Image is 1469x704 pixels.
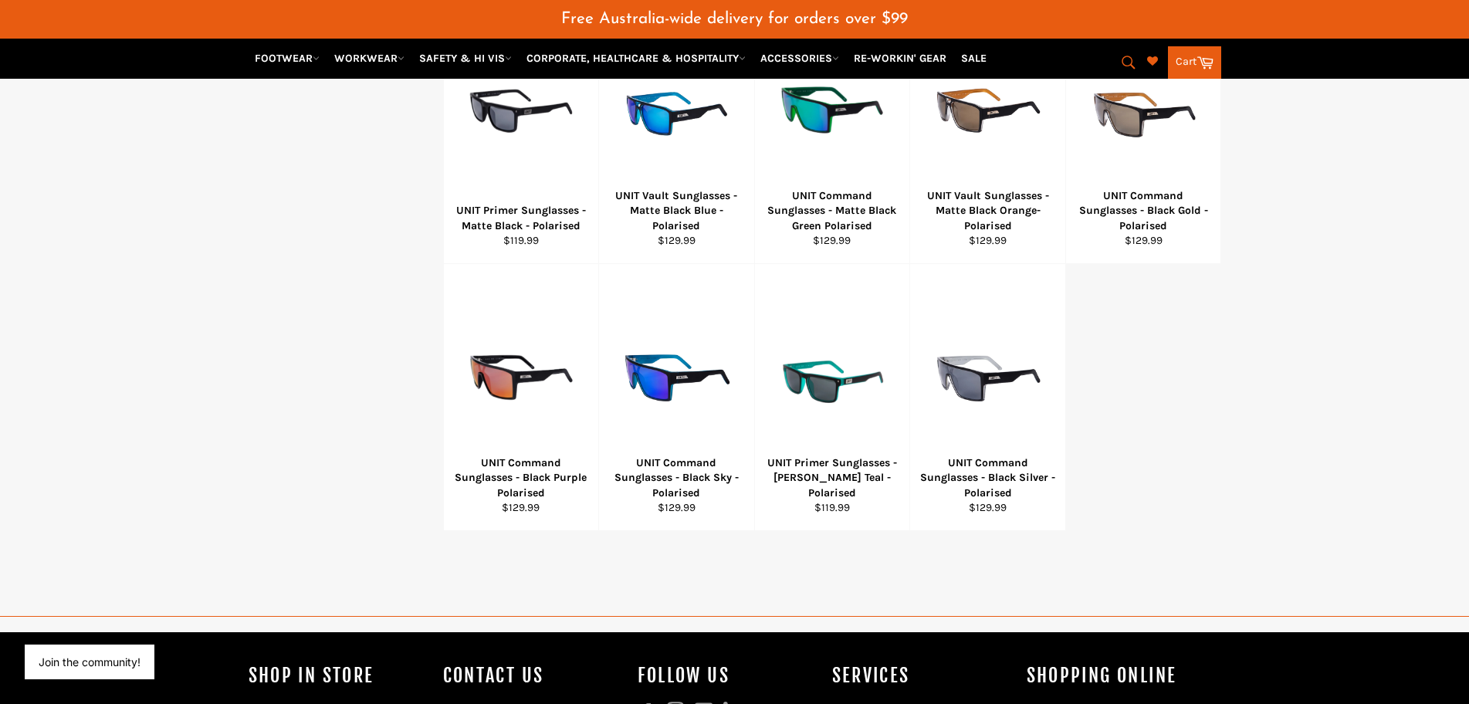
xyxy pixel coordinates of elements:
div: UNIT Command Sunglasses - Black Gold - Polarised [1075,188,1211,233]
button: Join the community! [39,655,140,668]
span: Free Australia-wide delivery for orders over $99 [561,11,908,27]
a: CORPORATE, HEALTHCARE & HOSPITALITY [520,45,752,72]
h4: Shop In Store [249,663,428,689]
h4: Follow us [638,663,817,689]
a: UNIT Command Sunglasses - Black Silver - PolarisedUNIT Command Sunglasses - Black Silver - Polari... [909,264,1065,531]
a: UNIT Command Sunglasses - Black Purple PolarisedUNIT Command Sunglasses - Black Purple Polarised$... [443,264,599,531]
div: UNIT Command Sunglasses - Black Purple Polarised [453,455,589,500]
a: ACCESSORIES [754,45,845,72]
a: SALE [955,45,993,72]
a: UNIT Primer Sunglasses - Matt Black Teal - PolarisedUNIT Primer Sunglasses - [PERSON_NAME] Teal -... [754,264,910,531]
a: WORKWEAR [328,45,411,72]
div: UNIT Command Sunglasses - Black Silver - Polarised [920,455,1056,500]
div: UNIT Vault Sunglasses - Matte Black Blue - Polarised [609,188,745,233]
div: UNIT Command Sunglasses - Black Sky - Polarised [609,455,745,500]
div: UNIT Vault Sunglasses - Matte Black Orange- Polarised [920,188,1056,233]
h4: services [832,663,1011,689]
div: UNIT Primer Sunglasses - Matte Black - Polarised [453,203,589,233]
div: UNIT Primer Sunglasses - [PERSON_NAME] Teal - Polarised [764,455,900,500]
a: SAFETY & HI VIS [413,45,518,72]
h4: Contact Us [443,663,622,689]
a: FOOTWEAR [249,45,326,72]
div: UNIT Command Sunglasses - Matte Black Green Polarised [764,188,900,233]
a: RE-WORKIN' GEAR [848,45,953,72]
h4: SHOPPING ONLINE [1027,663,1206,689]
a: Cart [1168,46,1221,79]
a: UNIT Command Sunglasses - Black Sky - PolarisedUNIT Command Sunglasses - Black Sky - Polarised$12... [598,264,754,531]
